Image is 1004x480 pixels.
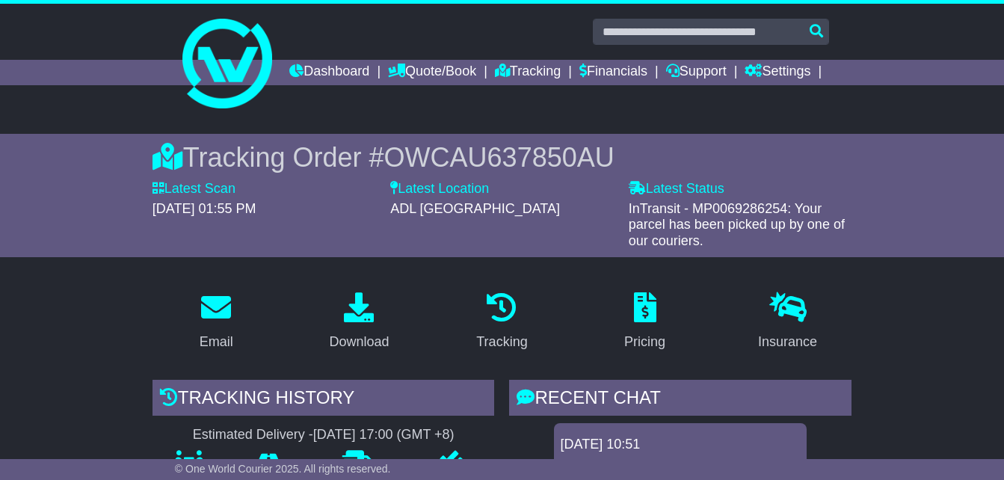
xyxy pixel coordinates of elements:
a: Tracking [495,60,561,85]
a: Financials [579,60,647,85]
div: Tracking [476,332,527,352]
div: RECENT CHAT [509,380,851,420]
label: Latest Location [390,181,489,197]
div: Tracking Order # [153,141,851,173]
div: Tracking history [153,380,495,420]
div: [DATE] 10:51 [560,437,801,453]
a: Tracking [466,287,537,357]
a: Settings [745,60,810,85]
span: InTransit - MP0069286254: Your parcel has been picked up by one of our couriers. [629,201,845,248]
a: Quote/Book [388,60,476,85]
a: Insurance [748,287,827,357]
a: Download [319,287,398,357]
div: Email [200,332,233,352]
span: OWCAU637850AU [384,142,615,173]
label: Latest Scan [153,181,235,197]
a: Pricing [615,287,675,357]
div: Download [329,332,389,352]
div: [DATE] 17:00 (GMT +8) [313,427,455,443]
span: © One World Courier 2025. All rights reserved. [175,463,391,475]
a: Support [666,60,727,85]
a: Dashboard [289,60,369,85]
div: Insurance [758,332,817,352]
a: Email [190,287,243,357]
label: Latest Status [629,181,724,197]
div: Estimated Delivery - [153,427,495,443]
span: ADL [GEOGRAPHIC_DATA] [390,201,560,216]
div: Pricing [624,332,665,352]
span: [DATE] 01:55 PM [153,201,256,216]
